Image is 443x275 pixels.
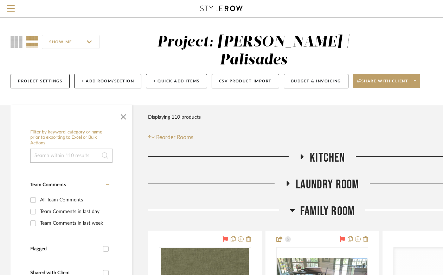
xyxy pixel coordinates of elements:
[300,204,355,219] span: Family Room
[146,74,207,88] button: + Quick Add Items
[116,108,130,123] button: Close
[40,206,108,217] div: Team Comments in last day
[284,74,348,88] button: Budget & Invoicing
[157,35,350,68] div: Project: [PERSON_NAME] | Palisades
[11,74,70,88] button: Project Settings
[296,177,359,192] span: Laundry Room
[353,74,420,88] button: Share with client
[310,150,345,165] span: Kitchen
[156,133,193,142] span: Reorder Rooms
[30,130,113,146] h6: Filter by keyword, category or name prior to exporting to Excel or Bulk Actions
[212,74,279,88] button: CSV Product Import
[30,149,113,163] input: Search within 110 results
[40,218,108,229] div: Team Comments in last week
[30,246,99,252] div: Flagged
[40,194,108,206] div: All Team Comments
[74,74,141,88] button: + Add Room/Section
[357,79,409,89] span: Share with client
[148,133,193,142] button: Reorder Rooms
[148,110,201,124] div: Displaying 110 products
[30,182,66,187] span: Team Comments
